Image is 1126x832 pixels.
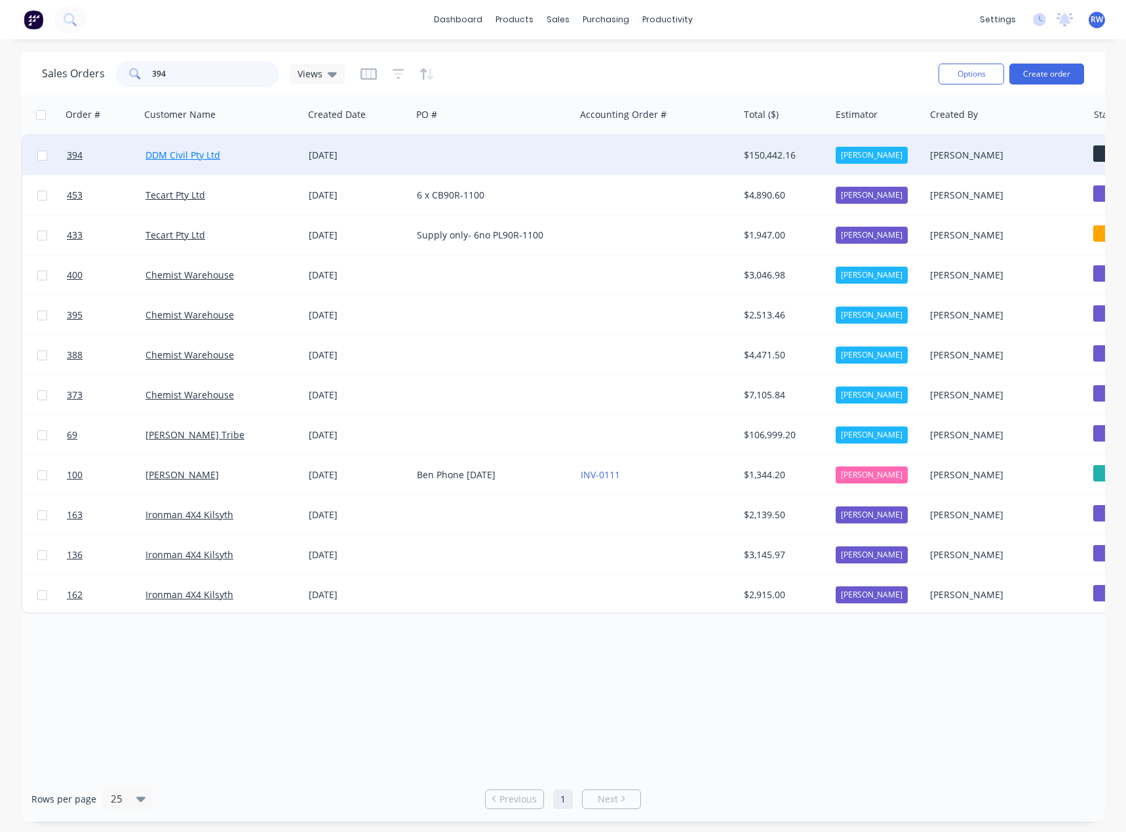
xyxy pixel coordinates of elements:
div: [PERSON_NAME] [930,428,1076,442]
span: 395 [67,309,83,322]
input: Search... [152,61,280,87]
div: [DATE] [309,428,406,442]
span: Views [298,67,322,81]
button: Create order [1009,64,1084,85]
a: Ironman 4X4 Kilsyth [146,588,233,601]
div: [PERSON_NAME] [836,426,908,444]
div: [DATE] [309,349,406,362]
div: [PERSON_NAME] [836,267,908,284]
span: 100 [67,468,83,482]
div: Estimator [836,108,878,121]
a: 394 [67,136,146,175]
div: $2,513.46 [744,309,821,322]
div: $1,947.00 [744,229,821,242]
a: [PERSON_NAME] [146,468,219,481]
a: Chemist Warehouse [146,309,234,321]
div: [PERSON_NAME] [836,466,908,483]
div: Accounting Order # [580,108,667,121]
a: 433 [67,216,146,255]
div: [PERSON_NAME] [930,229,1076,242]
span: 163 [67,508,83,521]
div: $2,915.00 [744,588,821,601]
div: [PERSON_NAME] [836,506,908,523]
div: [PERSON_NAME] [836,586,908,603]
div: [PERSON_NAME] [836,546,908,563]
div: Created Date [308,108,366,121]
span: 69 [67,428,77,442]
div: [PERSON_NAME] [930,189,1076,202]
div: [DATE] [309,269,406,282]
a: Previous page [486,793,543,806]
div: [PERSON_NAME] [930,309,1076,322]
div: [DATE] [309,388,406,402]
div: [PERSON_NAME] [930,468,1076,482]
div: productivity [636,10,699,29]
a: Next page [583,793,640,806]
span: 394 [67,149,83,162]
h1: Sales Orders [42,67,105,80]
a: dashboard [427,10,489,29]
span: RW [1091,14,1103,26]
a: 136 [67,535,146,575]
a: Page 1 is your current page [553,789,573,809]
div: Supply only- 6no PL90R-1100 [417,229,562,242]
div: Customer Name [144,108,216,121]
div: purchasing [576,10,636,29]
div: [DATE] [309,309,406,322]
span: 433 [67,229,83,242]
span: Previous [499,793,537,806]
div: $106,999.20 [744,428,821,442]
div: [PERSON_NAME] [930,588,1076,601]
a: DDM Civil Pty Ltd [146,149,220,161]
a: 395 [67,295,146,335]
div: [PERSON_NAME] [930,349,1076,362]
div: [DATE] [309,588,406,601]
div: sales [540,10,576,29]
a: 69 [67,415,146,455]
div: [DATE] [309,229,406,242]
div: $150,442.16 [744,149,821,162]
a: 162 [67,575,146,615]
ul: Pagination [480,789,646,809]
button: Options [939,64,1004,85]
div: Created By [930,108,978,121]
div: 6 x CB90R-1100 [417,189,562,202]
span: 400 [67,269,83,282]
div: [DATE] [309,149,406,162]
div: [PERSON_NAME] [836,147,908,164]
div: Order # [66,108,100,121]
div: $3,145.97 [744,548,821,561]
span: Next [598,793,618,806]
a: Ironman 4X4 Kilsyth [146,508,233,521]
div: [DATE] [309,548,406,561]
a: 163 [67,495,146,535]
div: products [489,10,540,29]
span: 373 [67,388,83,402]
div: [PERSON_NAME] [930,508,1076,521]
img: Factory [24,10,43,29]
div: $7,105.84 [744,388,821,402]
div: [DATE] [309,468,406,482]
div: [PERSON_NAME] [930,548,1076,561]
span: 453 [67,189,83,202]
div: Status [1094,108,1121,121]
div: [PERSON_NAME] [930,149,1076,162]
a: INV-0111 [581,468,620,481]
div: $4,471.50 [744,349,821,362]
div: $1,344.20 [744,468,821,482]
a: Chemist Warehouse [146,269,234,281]
a: [PERSON_NAME] Tribe [146,428,244,441]
div: [PERSON_NAME] [836,387,908,404]
a: Tecart Pty Ltd [146,189,205,201]
div: Total ($) [744,108,779,121]
span: 162 [67,588,83,601]
a: Tecart Pty Ltd [146,229,205,241]
a: Ironman 4X4 Kilsyth [146,548,233,561]
div: [PERSON_NAME] [930,269,1076,282]
a: 453 [67,176,146,215]
a: 400 [67,255,146,295]
a: 373 [67,375,146,415]
div: [PERSON_NAME] [836,347,908,364]
div: [PERSON_NAME] [930,388,1076,402]
span: 136 [67,548,83,561]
